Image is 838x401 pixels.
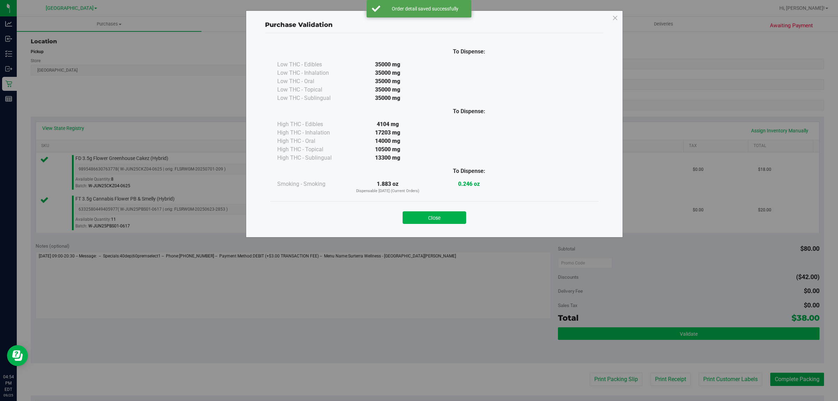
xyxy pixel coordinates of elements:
[428,107,510,116] div: To Dispense:
[347,69,428,77] div: 35000 mg
[428,167,510,175] div: To Dispense:
[277,145,347,154] div: High THC - Topical
[7,345,28,366] iframe: Resource center
[347,60,428,69] div: 35000 mg
[277,94,347,102] div: Low THC - Sublingual
[277,120,347,129] div: High THC - Edibles
[265,21,333,29] span: Purchase Validation
[347,137,428,145] div: 14000 mg
[277,86,347,94] div: Low THC - Topical
[347,86,428,94] div: 35000 mg
[277,69,347,77] div: Low THC - Inhalation
[347,154,428,162] div: 13300 mg
[347,94,428,102] div: 35000 mg
[277,77,347,86] div: Low THC - Oral
[277,154,347,162] div: High THC - Sublingual
[347,145,428,154] div: 10500 mg
[347,77,428,86] div: 35000 mg
[277,180,347,188] div: Smoking - Smoking
[277,129,347,137] div: High THC - Inhalation
[458,181,480,187] strong: 0.246 oz
[403,211,466,224] button: Close
[428,48,510,56] div: To Dispense:
[347,188,428,194] p: Dispensable [DATE] (Current Orders)
[277,60,347,69] div: Low THC - Edibles
[347,180,428,194] div: 1.883 oz
[347,120,428,129] div: 4104 mg
[347,129,428,137] div: 17203 mg
[384,5,466,12] div: Order detail saved successfully
[277,137,347,145] div: High THC - Oral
